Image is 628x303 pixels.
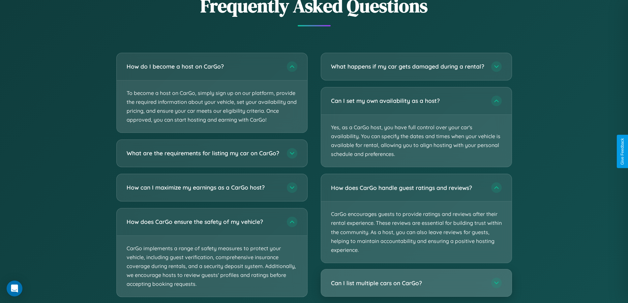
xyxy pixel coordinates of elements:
h3: What are the requirements for listing my car on CarGo? [127,149,280,158]
h3: Can I set my own availability as a host? [331,97,485,105]
h3: Can I list multiple cars on CarGo? [331,279,485,287]
p: CarGo implements a range of safety measures to protect your vehicle, including guest verification... [117,236,307,297]
p: To become a host on CarGo, simply sign up on our platform, provide the required information about... [117,80,307,133]
h3: How does CarGo handle guest ratings and reviews? [331,184,485,192]
p: Yes, as a CarGo host, you have full control over your car's availability. You can specify the dat... [321,115,512,167]
h3: How do I become a host on CarGo? [127,62,280,71]
h3: How can I maximize my earnings as a CarGo host? [127,184,280,192]
div: Open Intercom Messenger [7,281,22,296]
div: Give Feedback [620,138,625,165]
p: CarGo encourages guests to provide ratings and reviews after their rental experience. These revie... [321,201,512,263]
h3: What happens if my car gets damaged during a rental? [331,62,485,71]
h3: How does CarGo ensure the safety of my vehicle? [127,218,280,226]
